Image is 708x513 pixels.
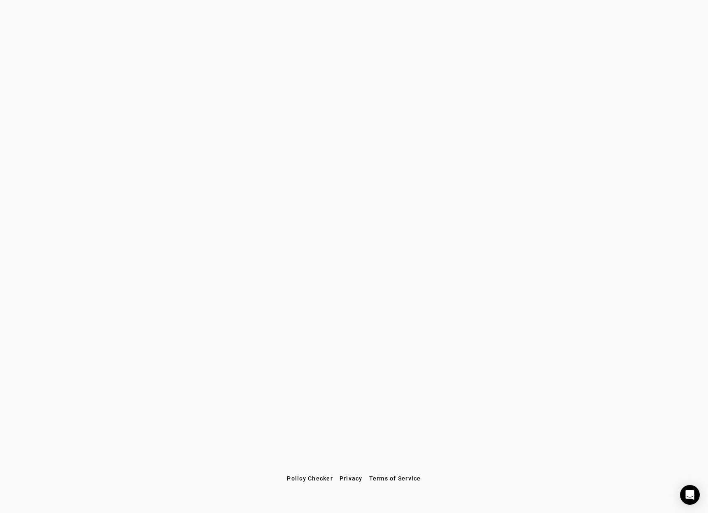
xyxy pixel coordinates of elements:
button: Terms of Service [366,471,424,486]
span: Policy Checker [287,475,333,482]
div: Open Intercom Messenger [680,485,700,505]
button: Privacy [336,471,366,486]
span: Privacy [340,475,363,482]
span: Terms of Service [369,475,421,482]
button: Policy Checker [284,471,336,486]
